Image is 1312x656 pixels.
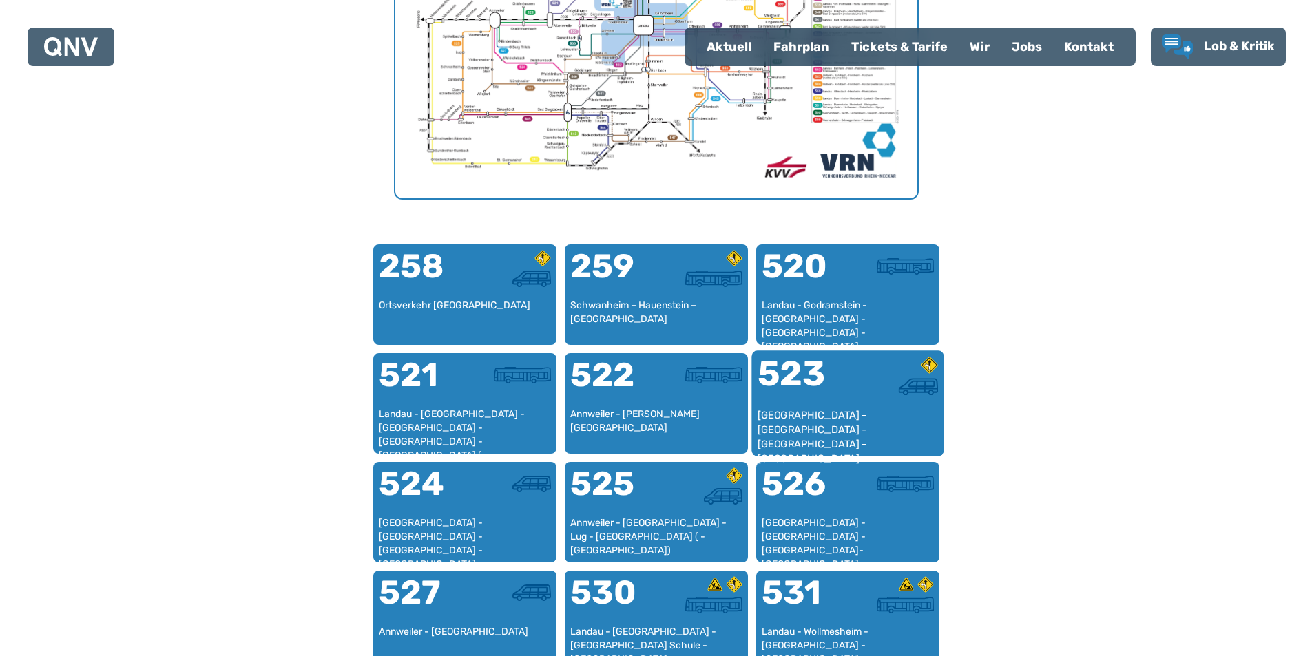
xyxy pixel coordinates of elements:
[379,299,551,339] div: Ortsverkehr [GEOGRAPHIC_DATA]
[379,576,465,626] div: 527
[762,516,934,557] div: [GEOGRAPHIC_DATA] - [GEOGRAPHIC_DATA] - [GEOGRAPHIC_DATA]-[GEOGRAPHIC_DATA]
[512,584,550,601] img: Kleinbus
[1001,29,1053,65] a: Jobs
[570,576,656,626] div: 530
[877,258,934,275] img: Überlandbus
[704,488,742,505] img: Kleinbus
[877,476,934,492] img: Überlandbus
[757,408,938,450] div: [GEOGRAPHIC_DATA] - [GEOGRAPHIC_DATA] - [GEOGRAPHIC_DATA] - [GEOGRAPHIC_DATA]
[44,33,98,61] a: QNV Logo
[379,359,465,408] div: 521
[685,367,742,383] img: Überlandbus
[570,250,656,299] div: 259
[685,597,742,613] img: Überlandbus
[570,467,656,517] div: 525
[379,516,551,557] div: [GEOGRAPHIC_DATA] - [GEOGRAPHIC_DATA] - [GEOGRAPHIC_DATA] - [GEOGRAPHIC_DATA] - [GEOGRAPHIC_DATA]
[696,29,762,65] a: Aktuell
[762,29,840,65] a: Fahrplan
[570,299,742,339] div: Schwanheim – Hauenstein – [GEOGRAPHIC_DATA]
[762,250,848,299] div: 520
[379,250,465,299] div: 258
[685,271,742,287] img: Überlandbus
[1053,29,1125,65] a: Kontakt
[512,476,550,492] img: Kleinbus
[959,29,1001,65] a: Wir
[570,408,742,448] div: Annweiler - [PERSON_NAME][GEOGRAPHIC_DATA]
[762,576,848,626] div: 531
[570,359,656,408] div: 522
[570,516,742,557] div: Annweiler - [GEOGRAPHIC_DATA] - Lug - [GEOGRAPHIC_DATA] ( - [GEOGRAPHIC_DATA])
[757,357,847,408] div: 523
[762,299,934,339] div: Landau - Godramstein - [GEOGRAPHIC_DATA] - [GEOGRAPHIC_DATA] - [GEOGRAPHIC_DATA]
[44,37,98,56] img: QNV Logo
[762,467,848,517] div: 526
[379,408,551,448] div: Landau - [GEOGRAPHIC_DATA] - [GEOGRAPHIC_DATA] - [GEOGRAPHIC_DATA] - [GEOGRAPHIC_DATA] ( - [GEOGR...
[898,378,938,395] img: Kleinbus
[1162,34,1275,59] a: Lob & Kritik
[512,271,550,287] img: Kleinbus
[840,29,959,65] a: Tickets & Tarife
[1204,39,1275,54] span: Lob & Kritik
[877,597,934,613] img: Überlandbus
[494,367,551,383] img: Überlandbus
[379,467,465,517] div: 524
